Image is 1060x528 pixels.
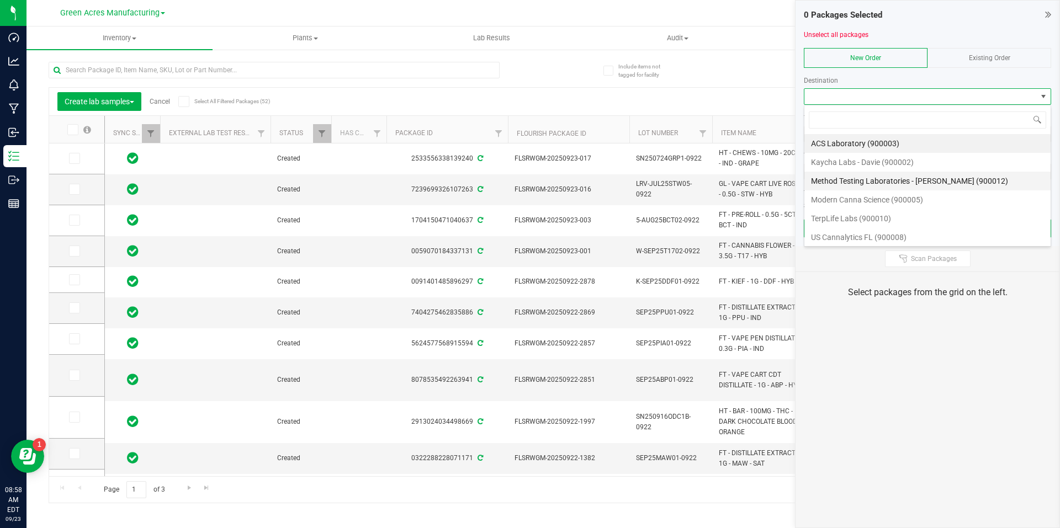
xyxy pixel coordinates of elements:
p: 09/23 [5,515,22,523]
a: Filter [142,124,160,143]
span: Green Acres Manufacturing [60,8,160,18]
div: 2533556338139240 [385,153,510,164]
span: Select all records on this page [83,126,91,134]
span: SEP25MAW01-0922 [636,453,706,463]
span: Create lab samples [65,97,134,106]
inline-svg: Outbound [8,174,19,185]
a: Go to the last page [199,481,215,496]
th: Has COA [331,116,386,143]
inline-svg: Dashboard [8,32,19,43]
span: Sync from Compliance System [476,185,483,193]
span: W-SEP25T1702-0922 [636,246,706,257]
span: Sync from Compliance System [476,247,483,255]
span: Sync from Compliance System [476,454,483,462]
a: Go to the next page [181,481,197,496]
a: External Lab Test Result [169,129,256,137]
span: Created [277,184,325,195]
span: FT - KIEF - 1G - DDF - HYB [719,276,802,287]
span: FT - CANNABIS FLOWER - 3.5G - T17 - HYB [719,241,802,262]
span: In Sync [127,274,139,289]
span: FLSRWGM-20250922-2857 [515,338,623,349]
span: FT - DISTILLATE EXTRACT - 1G - PPU - IND [719,302,802,323]
span: FT - VAPE CART CDT DISTILLATE - 1G - ABP - HYB [719,370,802,391]
span: Sync from Compliance System [476,339,483,347]
button: Create lab samples [57,92,141,111]
span: In Sync [127,335,139,351]
li: Kaycha Labs - Davie (900002) [804,153,1051,172]
inline-svg: Inventory [8,151,19,162]
span: Sync from Compliance System [476,216,483,224]
a: Item Name [721,129,756,137]
a: Inventory Counts [771,26,957,50]
span: GL - VAPE CART LIVE ROSIN - 0.5G - STW - HYB [719,179,802,200]
span: LRV-JUL25STW05-0922 [636,179,706,200]
div: 0059070184337131 [385,246,510,257]
span: Sync from Compliance System [476,308,483,316]
span: FLSRWGM-20250923-001 [515,246,623,257]
a: Filter [252,124,271,143]
span: In Sync [127,414,139,429]
span: HT - CHEWS - 10MG - 20CT - IND - GRAPE [719,148,802,169]
a: Inventory [26,26,213,50]
span: 5-AUG25BCT02-0922 [636,215,706,226]
span: SN250724GRP1-0922 [636,153,706,164]
span: Sync from Compliance System [476,154,483,162]
span: SEP25PPU01-0922 [636,307,706,318]
input: 1 [126,481,146,498]
span: In Sync [127,243,139,259]
inline-svg: Inbound [8,127,19,138]
span: Created [277,153,325,164]
div: 5624577568915594 [385,338,510,349]
div: 8078535492263941 [385,375,510,385]
span: Scan Packages [911,254,957,263]
span: In Sync [127,305,139,320]
li: TerpLife Labs (900010) [804,209,1051,228]
li: US Cannalytics FL (900008) [804,228,1051,247]
div: 7404275462835886 [385,307,510,318]
span: Created [277,215,325,226]
span: Created [277,375,325,385]
span: FLSRWGM-20250923-003 [515,215,623,226]
div: Select packages from the grid on the left. [809,286,1046,299]
inline-svg: Reports [8,198,19,209]
a: Audit [585,26,771,50]
span: FLSRWGM-20250922-2869 [515,307,623,318]
div: 2913024034498669 [385,417,510,427]
span: Page of 3 [94,481,174,498]
span: In Sync [127,182,139,197]
span: New Order [850,54,881,62]
span: Created [277,276,325,287]
inline-svg: Manufacturing [8,103,19,114]
span: FLSRWGM-20250922-1997 [515,417,623,427]
span: In Sync [127,450,139,466]
button: Scan Packages [885,250,971,267]
span: SEP25PIA01-0922 [636,338,706,349]
span: Existing Order [969,54,1010,62]
span: Created [277,453,325,463]
span: FT - VAPE PEN DISTILLATE - 0.3G - PIA - IND [719,333,802,354]
span: Plants [213,33,398,43]
span: FT - PRE-ROLL - 0.5G - 5CT - BCT - IND [719,210,802,231]
input: Search Package ID, Item Name, SKU, Lot or Part Number... [49,62,500,78]
inline-svg: Analytics [8,56,19,67]
span: FLSRWGM-20250923-017 [515,153,623,164]
span: Created [277,338,325,349]
span: K-SEP25DDF01-0922 [636,276,706,287]
a: Filter [694,124,712,143]
div: 0322288228071171 [385,453,510,463]
span: In Sync [127,151,139,166]
iframe: Resource center unread badge [33,438,46,451]
span: In Sync [127,372,139,387]
span: FT - DISTILLATE EXTRACT - 1G - MAW - SAT [719,448,802,469]
iframe: Resource center [11,440,44,473]
span: Sync from Compliance System [476,278,483,285]
span: Created [277,417,325,427]
span: SEP25ABP01-0922 [636,375,706,385]
li: Modern Canna Science (900005) [804,190,1051,209]
span: Sync from Compliance System [476,376,483,383]
span: Audit [585,33,770,43]
a: Filter [313,124,331,143]
div: 0091401485896297 [385,276,510,287]
span: Include items not tagged for facility [618,62,674,79]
